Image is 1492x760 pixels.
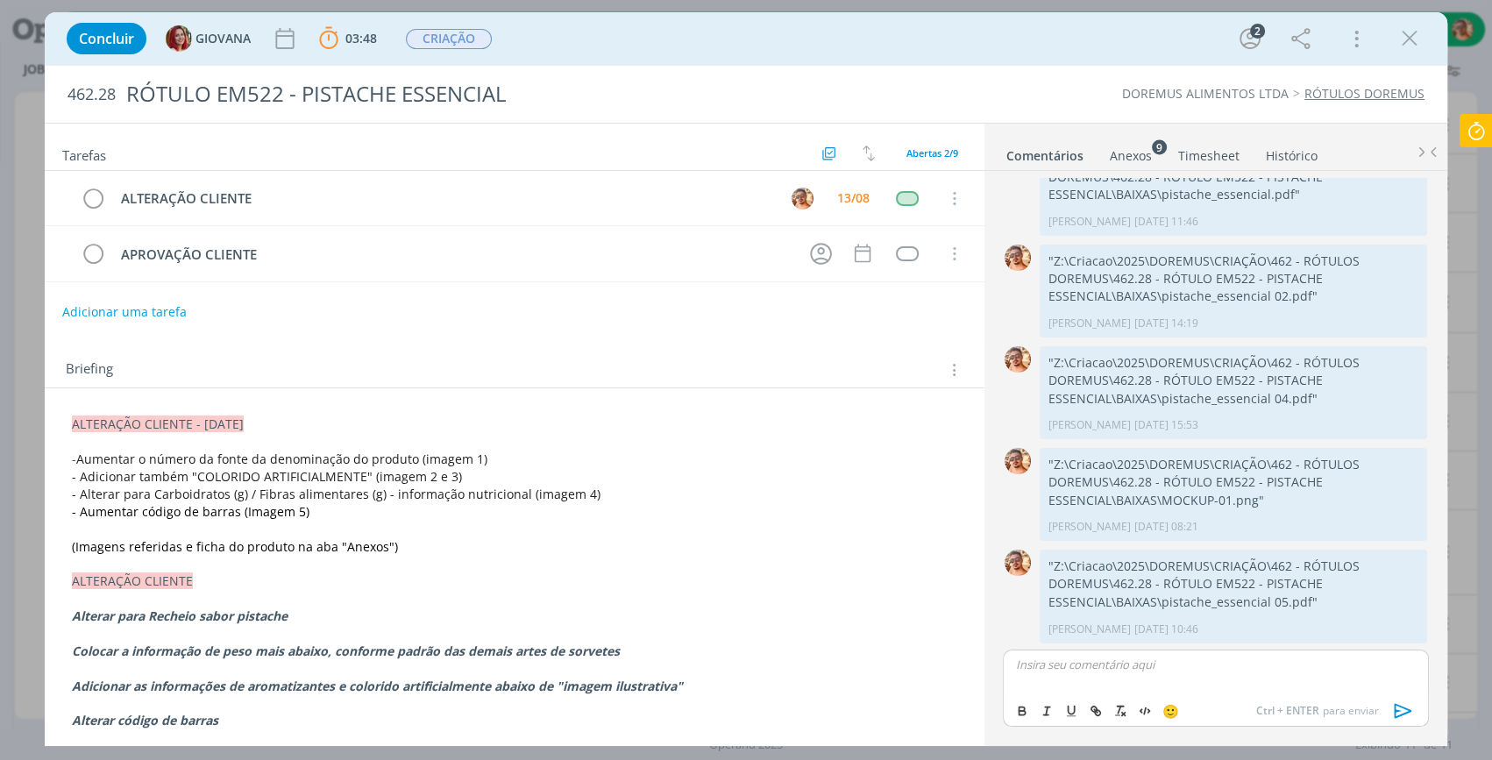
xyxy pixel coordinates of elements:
div: RÓTULO EM522 - PISTACHE ESSENCIAL [119,73,852,116]
p: "Z:\Criacao\2025\DOREMUS\CRIAÇÃO\462 - RÓTULOS DOREMUS\462.28 - RÓTULO EM522 - PISTACHE ESSENCIAL... [1048,150,1418,203]
p: "Z:\Criacao\2025\DOREMUS\CRIAÇÃO\462 - RÓTULOS DOREMUS\462.28 - RÓTULO EM522 - PISTACHE ESSENCIAL... [1048,354,1418,408]
span: 462.28 [67,85,116,104]
span: [DATE] 11:46 [1134,214,1198,230]
em: Alterar código de barras [72,712,218,728]
span: 03:48 [345,30,377,46]
button: Adicionar uma tarefa [61,296,188,328]
img: V [1005,448,1031,474]
a: RÓTULOS DOREMUS [1304,85,1425,102]
p: "Z:\Criacao\2025\DOREMUS\CRIAÇÃO\462 - RÓTULOS DOREMUS\462.28 - RÓTULO EM522 - PISTACHE ESSENCIAL... [1048,558,1418,611]
div: Anexos [1110,147,1152,165]
span: (Imagens referidas e ficha do produto na aba "Anexos") [72,538,398,555]
button: Concluir [67,23,146,54]
p: [PERSON_NAME] [1048,214,1131,230]
button: 03:48 [315,25,381,53]
p: [PERSON_NAME] [1048,316,1131,331]
img: V [1005,550,1031,576]
sup: 9 [1152,139,1167,154]
span: - Aumentar código de barras (Imagem 5) [72,503,309,520]
span: Ctrl + ENTER [1256,703,1323,719]
img: V [1005,346,1031,373]
span: Aumentar o número da fonte da denominação do produto (imagem 1) [76,451,487,467]
button: V [789,185,815,211]
p: [PERSON_NAME] [1048,519,1131,535]
button: 🙂 [1158,700,1183,721]
span: CRIAÇÃO [406,29,492,49]
a: Comentários [1005,139,1084,165]
button: CRIAÇÃO [405,28,493,50]
img: V [792,188,813,210]
span: [DATE] 10:46 [1134,621,1198,637]
span: - Alterar para Carboidratos (g) / Fibras alimentares (g) - informação nutricional (imagem 4) [72,486,600,502]
div: 13/08 [837,192,870,204]
p: - [72,451,957,468]
p: "Z:\Criacao\2025\DOREMUS\CRIAÇÃO\462 - RÓTULOS DOREMUS\462.28 - RÓTULO EM522 - PISTACHE ESSENCIAL... [1048,456,1418,509]
span: 🙂 [1162,702,1179,720]
p: [PERSON_NAME] [1048,417,1131,433]
a: DOREMUS ALIMENTOS LTDA [1122,85,1289,102]
span: [DATE] 15:53 [1134,417,1198,433]
a: Histórico [1265,139,1318,165]
em: Colocar a informação de peso mais abaixo, conforme padrão das demais artes de sorvetes [72,643,620,659]
button: GGIOVANA [166,25,251,52]
span: Abertas 2/9 [906,146,958,160]
div: 2 [1250,24,1265,39]
div: APROVAÇÃO CLIENTE [113,244,793,266]
div: ALTERAÇÃO CLIENTE [113,188,775,210]
p: [PERSON_NAME] [1048,621,1131,637]
span: para enviar [1256,703,1379,719]
span: GIOVANA [195,32,251,45]
span: ALTERAÇÃO CLIENTE [72,572,193,589]
p: "Z:\Criacao\2025\DOREMUS\CRIAÇÃO\462 - RÓTULOS DOREMUS\462.28 - RÓTULO EM522 - PISTACHE ESSENCIAL... [1048,252,1418,306]
button: 2 [1236,25,1264,53]
span: ALTERAÇÃO CLIENTE - [DATE] [72,416,244,432]
a: Timesheet [1177,139,1240,165]
span: [DATE] 14:19 [1134,316,1198,331]
div: dialog [45,12,1447,746]
img: arrow-down-up.svg [863,146,875,161]
img: V [1005,245,1031,271]
img: G [166,25,192,52]
span: - Adicionar também "COLORIDO ARTIFICIALMENTE" (imagem 2 e 3) [72,468,462,485]
em: Alterar para Recheio sabor pistache [72,607,288,624]
span: [DATE] 08:21 [1134,519,1198,535]
span: Tarefas [62,143,106,164]
span: Briefing [66,359,113,381]
span: Concluir [79,32,134,46]
em: Adicionar as informações de aromatizantes e colorido artificialmente abaixo de "imagem ilustrativa" [72,678,683,694]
